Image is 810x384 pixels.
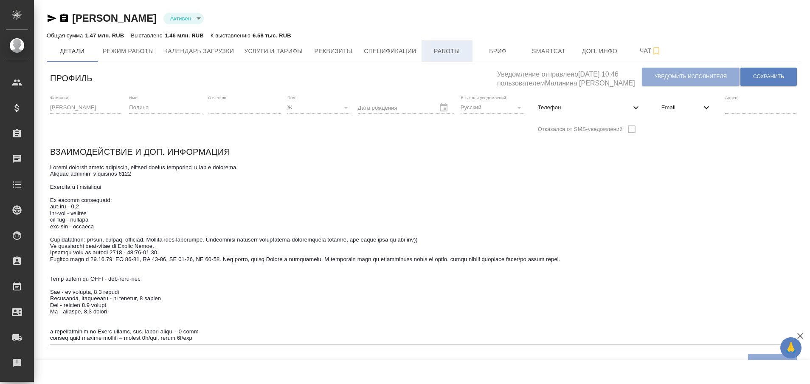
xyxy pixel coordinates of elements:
[131,32,165,39] p: Выставлено
[165,32,204,39] p: 1.46 млн. RUB
[531,98,648,117] div: Телефон
[208,95,228,100] label: Отчество:
[103,46,154,57] span: Режим работы
[427,46,467,57] span: Работы
[244,46,303,57] span: Услуги и тарифы
[253,32,291,39] p: 6.58 тыс. RUB
[478,46,518,57] span: Бриф
[579,46,620,57] span: Доп. инфо
[168,15,194,22] button: Активен
[47,13,57,23] button: Скопировать ссылку для ЯМессенджера
[72,12,157,24] a: [PERSON_NAME]
[651,46,661,56] svg: Подписаться
[59,13,69,23] button: Скопировать ссылку
[163,13,204,24] div: Активен
[52,46,93,57] span: Детали
[287,95,296,100] label: Пол:
[313,46,354,57] span: Реквизиты
[725,95,738,100] label: Адрес:
[47,32,85,39] p: Общая сумма
[661,103,701,112] span: Email
[211,32,253,39] p: К выставлению
[85,32,124,39] p: 1.47 млн. RUB
[529,46,569,57] span: Smartcat
[164,46,234,57] span: Календарь загрузки
[50,145,230,159] h6: Взаимодействие и доп. информация
[538,125,623,134] span: Отказался от SMS-уведомлений
[50,95,69,100] label: Фамилия:
[538,103,631,112] span: Телефон
[364,46,416,57] span: Спецификации
[50,164,797,341] textarea: Loremi dolorsit ametc adipiscin, elitsed doeius temporinci u lab e dolorema. Aliquae adminim v qu...
[655,98,718,117] div: Email
[780,337,802,358] button: 🙏
[630,46,671,56] span: Чат
[784,339,798,357] span: 🙏
[50,357,174,370] h6: Данные для авторизации
[461,102,524,114] div: Русский
[753,73,784,80] span: Сохранить
[287,102,351,114] div: Ж
[50,71,93,85] h6: Профиль
[129,95,138,100] label: Имя:
[497,65,641,88] h5: Уведомление отправлено [DATE] 10:46 пользователем Малинина [PERSON_NAME]
[740,68,797,86] button: Сохранить
[461,95,507,100] label: Язык для уведомлений:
